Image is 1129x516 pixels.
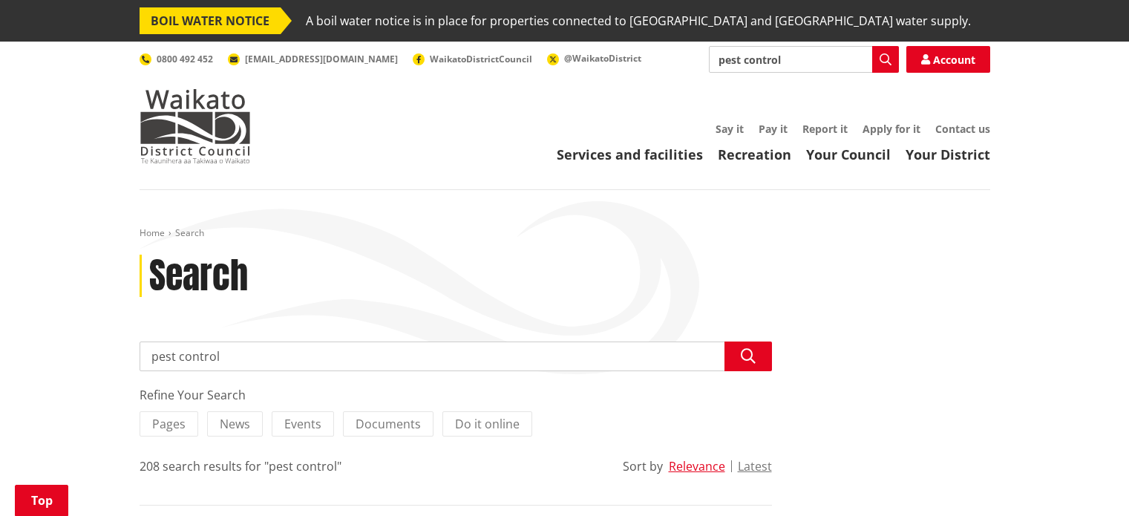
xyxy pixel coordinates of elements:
[140,53,213,65] a: 0800 492 452
[140,386,772,404] div: Refine Your Search
[149,255,248,298] h1: Search
[718,146,791,163] a: Recreation
[669,460,725,473] button: Relevance
[152,416,186,432] span: Pages
[157,53,213,65] span: 0800 492 452
[455,416,520,432] span: Do it online
[863,122,920,136] a: Apply for it
[220,416,250,432] span: News
[140,89,251,163] img: Waikato District Council - Te Kaunihera aa Takiwaa o Waikato
[547,52,641,65] a: @WaikatoDistrict
[564,52,641,65] span: @WaikatoDistrict
[356,416,421,432] span: Documents
[430,53,532,65] span: WaikatoDistrictCouncil
[716,122,744,136] a: Say it
[935,122,990,136] a: Contact us
[806,146,891,163] a: Your Council
[228,53,398,65] a: [EMAIL_ADDRESS][DOMAIN_NAME]
[306,7,971,34] span: A boil water notice is in place for properties connected to [GEOGRAPHIC_DATA] and [GEOGRAPHIC_DAT...
[906,146,990,163] a: Your District
[557,146,703,163] a: Services and facilities
[802,122,848,136] a: Report it
[1061,454,1114,507] iframe: Messenger Launcher
[15,485,68,516] a: Top
[140,226,165,239] a: Home
[284,416,321,432] span: Events
[623,457,663,475] div: Sort by
[906,46,990,73] a: Account
[140,342,772,371] input: Search input
[738,460,772,473] button: Latest
[140,227,990,240] nav: breadcrumb
[140,457,341,475] div: 208 search results for "pest control"
[413,53,532,65] a: WaikatoDistrictCouncil
[175,226,204,239] span: Search
[759,122,788,136] a: Pay it
[709,46,899,73] input: Search input
[140,7,281,34] span: BOIL WATER NOTICE
[245,53,398,65] span: [EMAIL_ADDRESS][DOMAIN_NAME]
